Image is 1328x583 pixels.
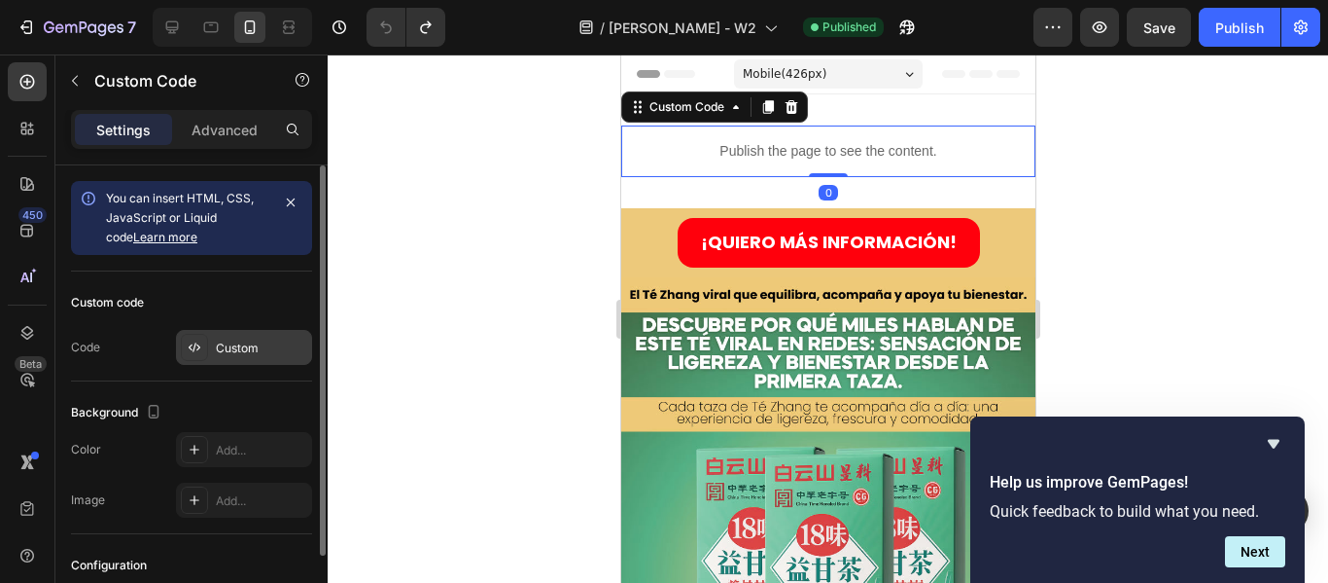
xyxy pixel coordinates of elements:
[71,400,165,426] div: Background
[192,120,258,140] p: Advanced
[367,8,445,47] div: Undo/Redo
[990,471,1285,494] h2: Help us improve GemPages!
[8,8,145,47] button: 7
[1199,8,1280,47] button: Publish
[71,492,105,509] div: Image
[990,432,1285,567] div: Help us improve GemPages!
[609,18,756,38] span: [PERSON_NAME] - W2
[990,502,1285,521] p: Quick feedback to build what you need.
[1215,18,1264,38] div: Publish
[822,18,876,36] span: Published
[1143,19,1175,36] span: Save
[127,16,136,39] p: 7
[15,356,47,372] div: Beta
[71,557,147,574] div: Configuration
[94,69,260,92] p: Custom Code
[600,18,605,38] span: /
[71,441,101,458] div: Color
[1225,536,1285,567] button: Next question
[216,442,307,459] div: Add...
[71,294,144,311] div: Custom code
[621,55,1035,583] iframe: Design area
[71,339,100,356] div: Code
[133,230,197,244] a: Learn more
[1127,8,1191,47] button: Save
[216,492,307,510] div: Add...
[18,207,47,223] div: 450
[1262,432,1285,455] button: Hide survey
[216,340,307,357] div: Custom
[106,191,254,244] span: You can insert HTML, CSS, JavaScript or Liquid code
[96,120,151,140] p: Settings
